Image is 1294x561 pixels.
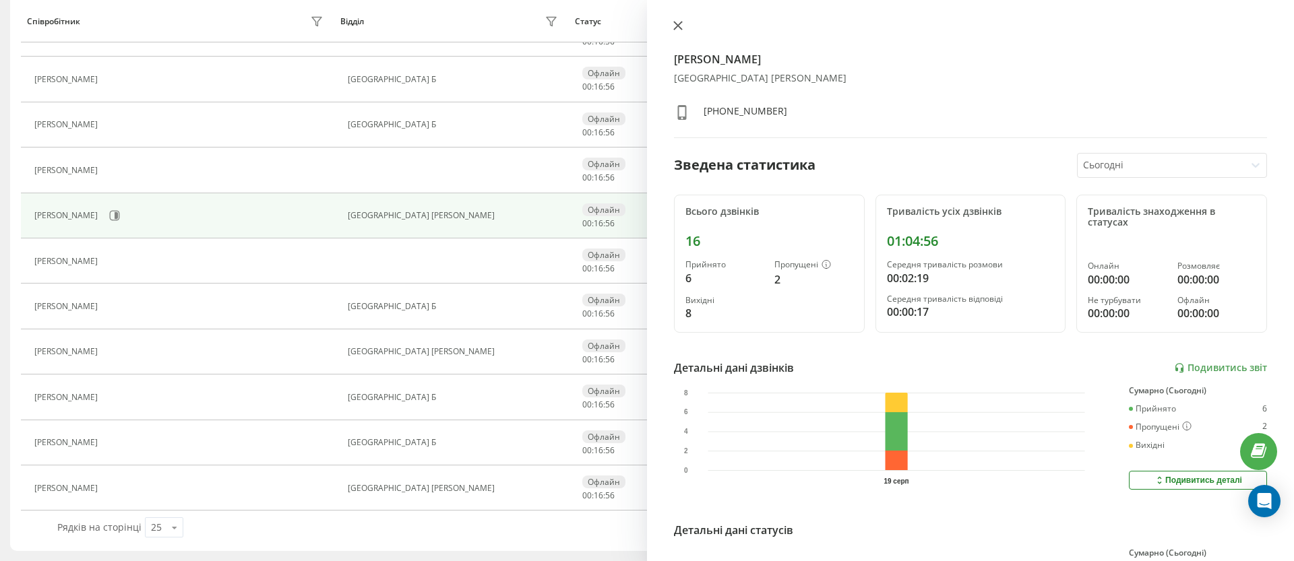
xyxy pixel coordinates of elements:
[582,294,625,306] div: Офлайн
[34,75,101,84] div: [PERSON_NAME]
[1088,305,1166,321] div: 00:00:00
[34,393,101,402] div: [PERSON_NAME]
[887,260,1055,269] div: Середня тривалість розмови
[605,399,615,410] span: 56
[1088,296,1166,305] div: Не турбувати
[1088,261,1166,271] div: Онлайн
[684,409,688,416] text: 6
[685,270,764,286] div: 6
[582,475,625,488] div: Офлайн
[582,263,592,274] span: 00
[685,206,853,218] div: Всього дзвінків
[594,263,603,274] span: 16
[27,17,80,26] div: Співробітник
[582,249,625,261] div: Офлайн
[34,347,101,356] div: [PERSON_NAME]
[594,127,603,138] span: 16
[1129,404,1176,414] div: Прийнято
[887,294,1055,304] div: Середня тривалість відповіді
[1129,548,1267,558] div: Сумарно (Сьогодні)
[605,81,615,92] span: 56
[1177,305,1256,321] div: 00:00:00
[582,264,615,273] div: : :
[594,444,603,456] span: 16
[582,81,592,92] span: 00
[348,75,561,84] div: [GEOGRAPHIC_DATA] Б
[1177,271,1256,288] div: 00:00:00
[674,360,794,376] div: Детальні дані дзвінків
[887,304,1055,320] div: 00:00:17
[1177,296,1256,305] div: Офлайн
[582,219,615,228] div: : :
[674,73,1267,84] div: [GEOGRAPHIC_DATA] [PERSON_NAME]
[674,51,1267,67] h4: [PERSON_NAME]
[582,430,625,443] div: Офлайн
[348,347,561,356] div: [GEOGRAPHIC_DATA] [PERSON_NAME]
[674,155,815,175] div: Зведена статистика
[582,444,592,456] span: 00
[685,233,853,249] div: 16
[605,172,615,183] span: 56
[684,428,688,435] text: 4
[605,127,615,138] span: 56
[704,104,787,124] div: [PHONE_NUMBER]
[605,354,615,365] span: 56
[685,260,764,269] div: Прийнято
[582,67,625,79] div: Офлайн
[57,521,142,533] span: Рядків на сторінці
[1129,440,1165,450] div: Вихідні
[594,172,603,183] span: 16
[582,400,615,409] div: : :
[34,438,101,447] div: [PERSON_NAME]
[594,354,603,365] span: 16
[884,477,908,485] text: 19 серп
[575,17,601,26] div: Статус
[1154,475,1242,486] div: Подивитись деталі
[774,260,853,271] div: Пропущені
[582,355,615,364] div: : :
[582,491,615,500] div: : :
[1174,362,1267,374] a: Подивитись звіт
[582,339,625,352] div: Офлайн
[1129,422,1192,432] div: Пропущені
[582,309,615,319] div: : :
[887,233,1055,249] div: 01:04:56
[34,211,101,220] div: [PERSON_NAME]
[674,522,793,538] div: Детальні дані статусів
[582,37,615,46] div: : :
[582,82,615,92] div: : :
[582,354,592,365] span: 00
[1129,386,1267,395] div: Сумарно (Сьогодні)
[1177,261,1256,271] div: Розмовляє
[151,521,162,534] div: 25
[582,158,625,170] div: Офлайн
[34,166,101,175] div: [PERSON_NAME]
[774,271,853,288] div: 2
[582,128,615,137] div: : :
[582,490,592,501] span: 00
[34,120,101,129] div: [PERSON_NAME]
[1262,422,1267,432] div: 2
[594,399,603,410] span: 16
[340,17,364,26] div: Відділ
[594,490,603,501] span: 16
[582,308,592,319] span: 00
[348,393,561,402] div: [GEOGRAPHIC_DATA] Б
[34,302,101,311] div: [PERSON_NAME]
[348,438,561,447] div: [GEOGRAPHIC_DATA] Б
[685,305,764,321] div: 8
[348,484,561,493] div: [GEOGRAPHIC_DATA] [PERSON_NAME]
[605,444,615,456] span: 56
[605,218,615,229] span: 56
[594,218,603,229] span: 16
[684,389,688,397] text: 8
[348,211,561,220] div: [GEOGRAPHIC_DATA] [PERSON_NAME]
[605,308,615,319] span: 56
[582,385,625,397] div: Офлайн
[1262,404,1267,414] div: 6
[582,127,592,138] span: 00
[887,206,1055,218] div: Тривалість усіх дзвінків
[348,120,561,129] div: [GEOGRAPHIC_DATA] Б
[605,490,615,501] span: 56
[1088,206,1256,229] div: Тривалість знаходження в статусах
